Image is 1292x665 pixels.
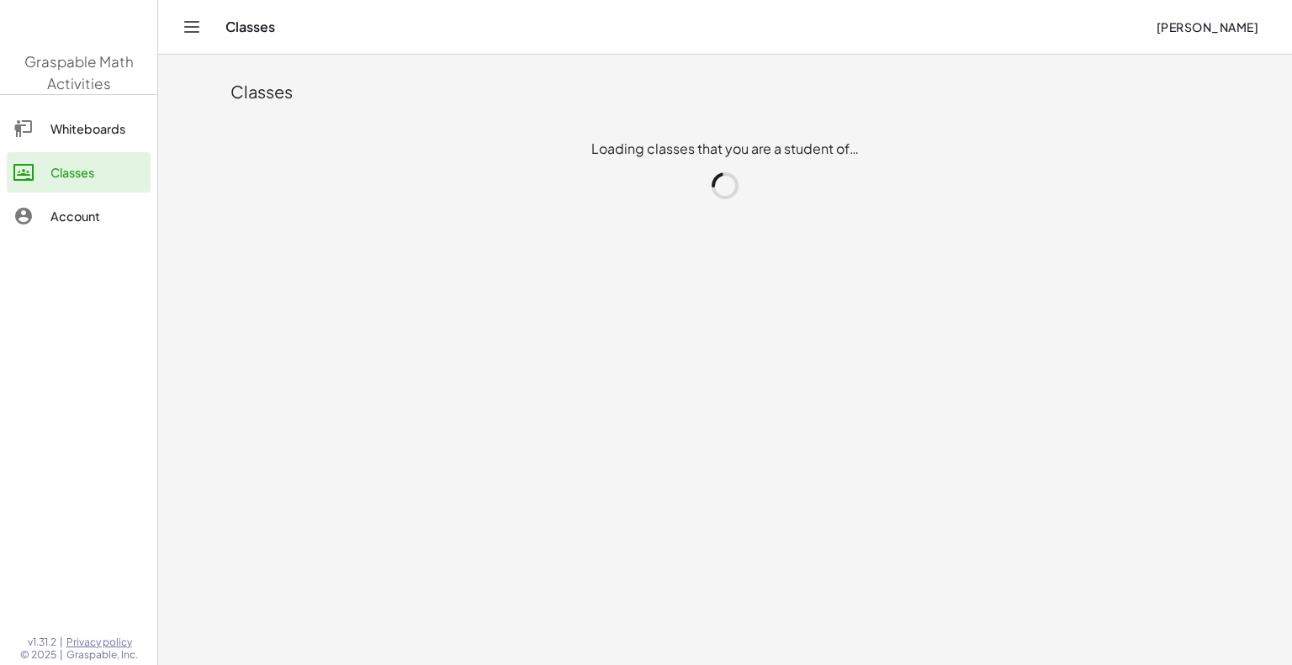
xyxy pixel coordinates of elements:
span: © 2025 [20,648,56,662]
button: [PERSON_NAME] [1142,12,1272,42]
div: Classes [230,80,1220,103]
div: Whiteboards [50,119,144,139]
div: Loading classes that you are a student of… [244,139,1206,199]
span: | [60,648,63,662]
a: Classes [7,152,151,193]
a: Whiteboards [7,108,151,149]
div: Account [50,206,144,226]
span: v1.31.2 [28,636,56,649]
a: Privacy policy [66,636,138,649]
span: Graspable Math Activities [24,52,134,92]
span: | [60,636,63,649]
div: Classes [50,162,144,182]
span: [PERSON_NAME] [1156,19,1258,34]
span: Graspable, Inc. [66,648,138,662]
a: Account [7,196,151,236]
button: Toggle navigation [178,13,205,40]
